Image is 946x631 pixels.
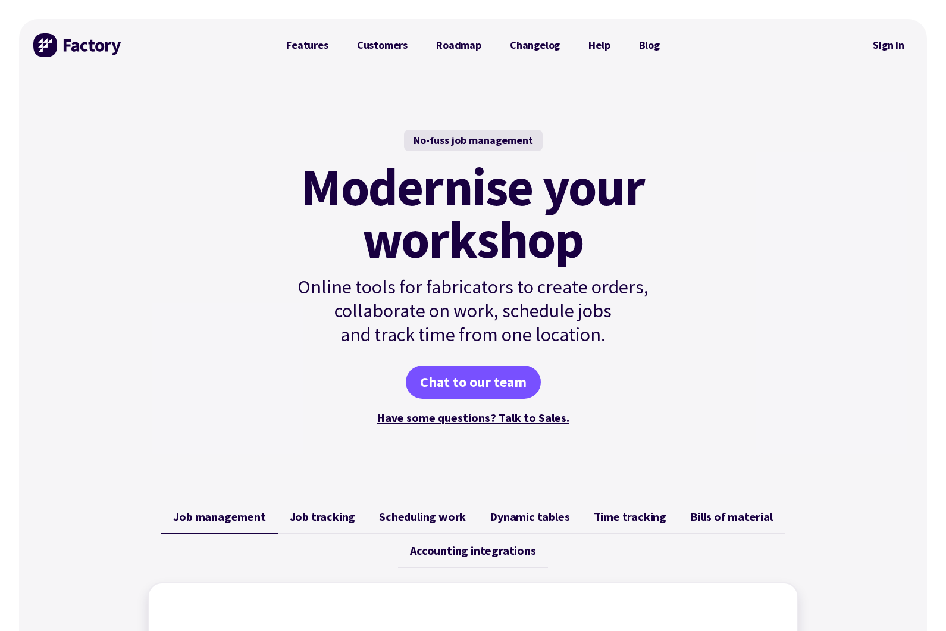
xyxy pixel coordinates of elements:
a: Customers [343,33,422,57]
a: Help [574,33,624,57]
a: Features [272,33,343,57]
span: Bills of material [690,510,773,524]
a: Roadmap [422,33,496,57]
span: Accounting integrations [410,543,535,558]
div: No-fuss job management [404,130,543,151]
span: Job tracking [290,510,356,524]
span: Scheduling work [379,510,466,524]
a: Changelog [496,33,574,57]
span: Job management [173,510,265,524]
nav: Primary Navigation [272,33,674,57]
nav: Secondary Navigation [864,32,913,59]
img: Factory [33,33,123,57]
span: Dynamic tables [490,510,569,524]
a: Sign in [864,32,913,59]
a: Blog [625,33,674,57]
a: Chat to our team [406,366,541,399]
span: Time tracking [594,510,666,524]
a: Have some questions? Talk to Sales. [377,410,569,425]
p: Online tools for fabricators to create orders, collaborate on work, schedule jobs and track time ... [272,275,674,346]
mark: Modernise your workshop [301,161,644,265]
